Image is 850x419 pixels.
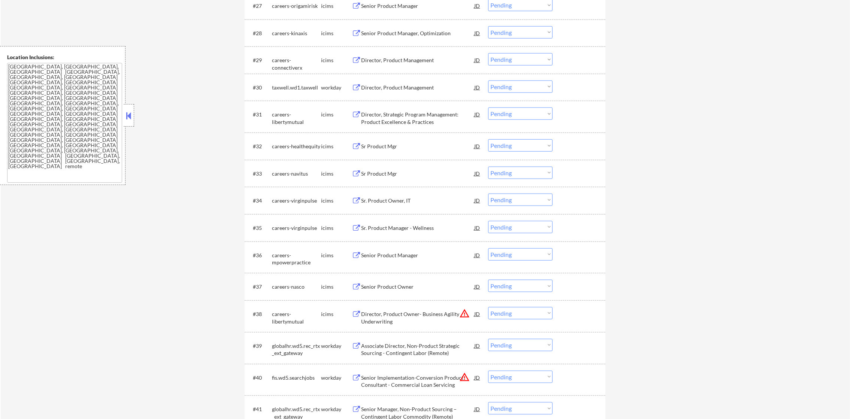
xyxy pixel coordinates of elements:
div: JD [474,371,481,384]
div: icims [321,30,352,37]
div: JD [474,139,481,153]
div: Director, Strategic Program Management: Product Excellence & Practices [361,111,474,125]
div: Senior Implementation-Conversion Product Consultant - Commercial Loan Servicing [361,374,474,389]
div: JD [474,280,481,293]
div: careers-mpowerpractice [272,252,321,266]
div: #38 [253,310,266,318]
div: JD [474,248,481,262]
div: icims [321,143,352,150]
div: JD [474,339,481,352]
div: Associate Director, Non-Product Strategic Sourcing - Contingent Labor (Remote) [361,342,474,357]
div: JD [474,81,481,94]
div: JD [474,107,481,121]
div: careers-healthequity [272,143,321,150]
div: icims [321,310,352,318]
div: JD [474,402,481,416]
div: Director, Product Management [361,57,474,64]
div: careers-connectiverx [272,57,321,71]
div: #32 [253,143,266,150]
div: icims [321,197,352,204]
div: Sr. Product Manager - Wellness [361,224,474,232]
div: #36 [253,252,266,259]
div: Director, Product Management [361,84,474,91]
div: #31 [253,111,266,118]
div: #39 [253,342,266,350]
button: warning_amber [459,372,470,382]
div: icims [321,170,352,177]
div: #28 [253,30,266,37]
div: #30 [253,84,266,91]
div: JD [474,167,481,180]
div: #29 [253,57,266,64]
div: careers-origamirisk [272,2,321,10]
div: workday [321,406,352,413]
div: careers-virginpulse [272,224,321,232]
div: #40 [253,374,266,382]
div: Sr Product Mgr [361,170,474,177]
div: JD [474,194,481,207]
div: #35 [253,224,266,232]
div: JD [474,221,481,234]
div: Director, Product Owner- Business Agility Underwriting [361,310,474,325]
div: Senior Product Manager [361,2,474,10]
div: icims [321,111,352,118]
div: Senior Product Manager [361,252,474,259]
div: careers-navitus [272,170,321,177]
div: #27 [253,2,266,10]
button: warning_amber [459,308,470,319]
div: #33 [253,170,266,177]
div: Senior Product Owner [361,283,474,291]
div: careers-libertymutual [272,111,321,125]
div: #34 [253,197,266,204]
div: Sr Product Mgr [361,143,474,150]
div: Sr. Product Owner, IT [361,197,474,204]
div: Location Inclusions: [7,54,122,61]
div: #41 [253,406,266,413]
div: careers-kinaxis [272,30,321,37]
div: JD [474,307,481,321]
div: icims [321,2,352,10]
div: JD [474,26,481,40]
div: icims [321,224,352,232]
div: workday [321,84,352,91]
div: taxwell.wd1.taxwell [272,84,321,91]
div: icims [321,252,352,259]
div: globalhr.wd5.rec_rtx_ext_gateway [272,342,321,357]
div: careers-libertymutual [272,310,321,325]
div: workday [321,342,352,350]
div: #37 [253,283,266,291]
div: careers-virginpulse [272,197,321,204]
div: fis.wd5.searchjobs [272,374,321,382]
div: Senior Product Manager, Optimization [361,30,474,37]
div: workday [321,374,352,382]
div: icims [321,57,352,64]
div: JD [474,53,481,67]
div: careers-nasco [272,283,321,291]
div: icims [321,283,352,291]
